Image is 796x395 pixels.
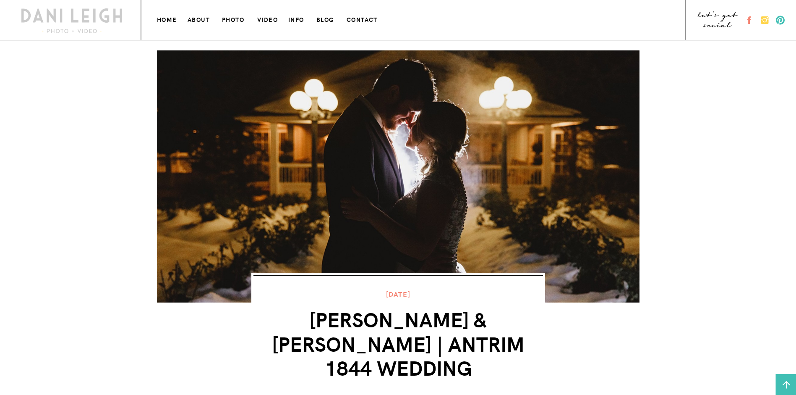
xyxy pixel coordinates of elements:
[188,14,211,23] a: about
[304,288,493,300] p: [DATE]
[157,14,178,23] a: home
[288,14,306,23] a: info
[257,14,279,23] a: VIDEO
[347,14,380,23] a: contact
[316,14,336,23] a: blog
[222,14,245,23] a: photo
[697,13,739,27] a: let's get social
[268,307,529,379] h1: [PERSON_NAME] & [PERSON_NAME] | Antrim 1844 Wedding
[252,267,562,289] h1: Title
